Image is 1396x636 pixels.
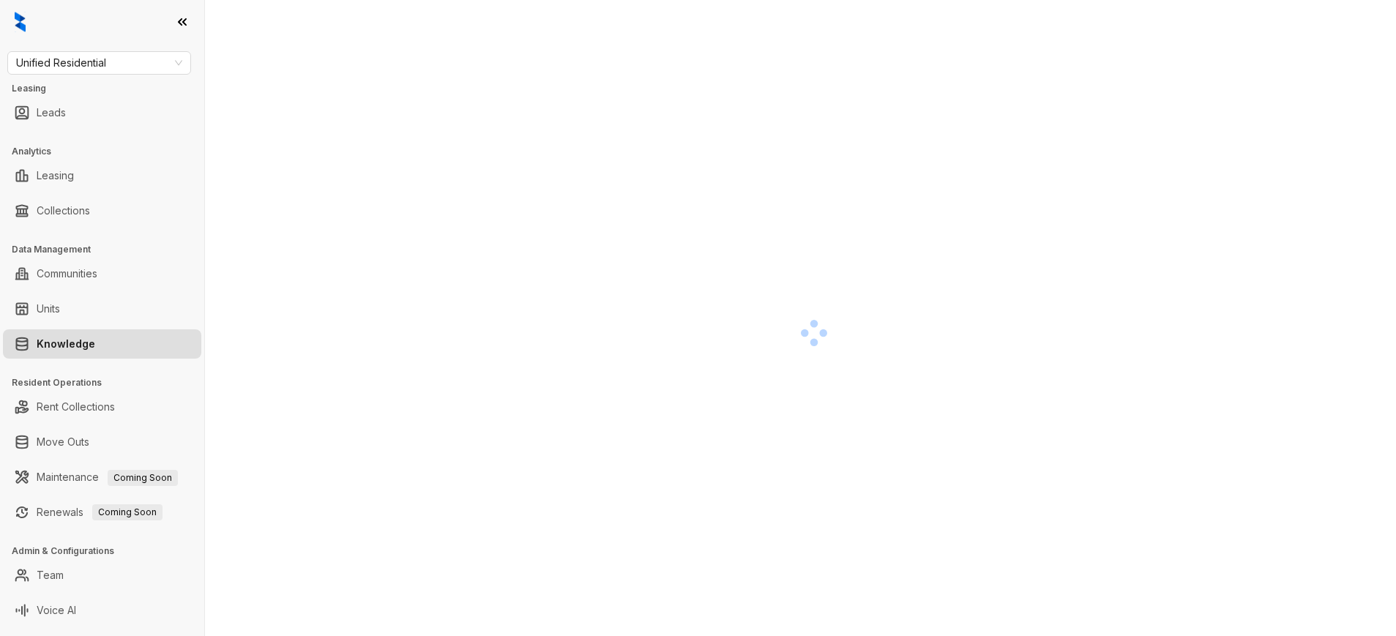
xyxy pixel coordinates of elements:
li: Voice AI [3,596,201,625]
li: Maintenance [3,463,201,492]
span: Coming Soon [108,470,178,486]
li: Knowledge [3,329,201,359]
h3: Resident Operations [12,376,204,389]
img: logo [15,12,26,32]
li: Renewals [3,498,201,527]
a: Leasing [37,161,74,190]
a: Leads [37,98,66,127]
a: Collections [37,196,90,225]
li: Rent Collections [3,392,201,422]
span: Unified Residential [16,52,182,74]
h3: Admin & Configurations [12,545,204,558]
span: Coming Soon [92,504,163,520]
a: Move Outs [37,427,89,457]
li: Collections [3,196,201,225]
a: Team [37,561,64,590]
a: RenewalsComing Soon [37,498,163,527]
h3: Analytics [12,145,204,158]
a: Knowledge [37,329,95,359]
a: Voice AI [37,596,76,625]
li: Team [3,561,201,590]
a: Units [37,294,60,323]
h3: Leasing [12,82,204,95]
li: Leasing [3,161,201,190]
h3: Data Management [12,243,204,256]
a: Rent Collections [37,392,115,422]
li: Communities [3,259,201,288]
li: Leads [3,98,201,127]
li: Move Outs [3,427,201,457]
a: Communities [37,259,97,288]
li: Units [3,294,201,323]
